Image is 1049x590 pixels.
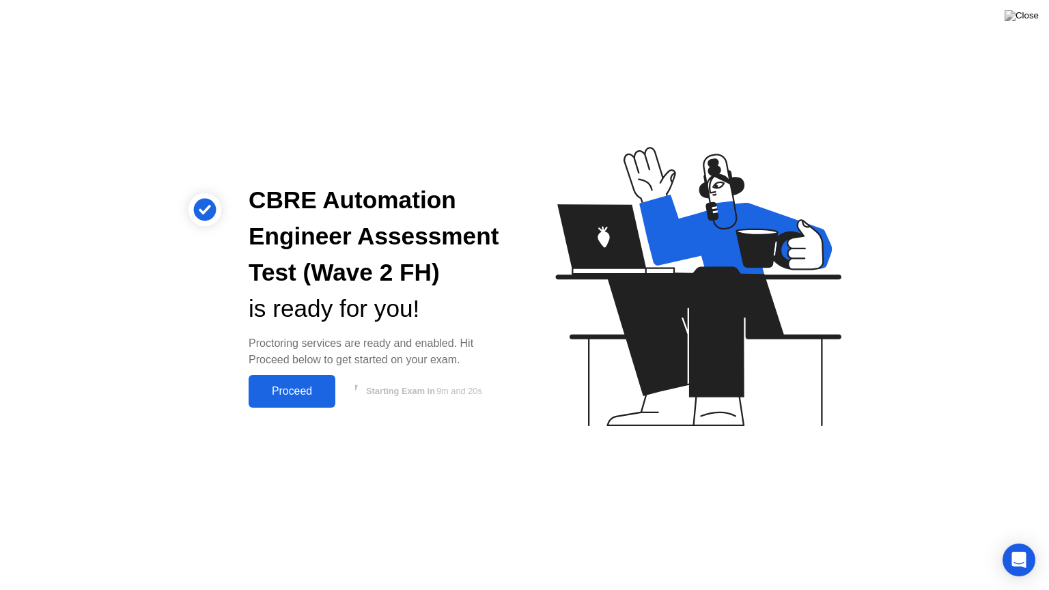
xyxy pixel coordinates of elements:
button: Starting Exam in9m and 20s [342,378,503,404]
div: Proctoring services are ready and enabled. Hit Proceed below to get started on your exam. [249,335,503,368]
img: Close [1005,10,1039,21]
button: Proceed [249,375,335,408]
div: CBRE Automation Engineer Assessment Test (Wave 2 FH) [249,182,503,290]
div: is ready for you! [249,291,503,327]
div: Open Intercom Messenger [1003,544,1035,576]
span: 9m and 20s [436,386,482,396]
div: Proceed [253,385,331,397]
